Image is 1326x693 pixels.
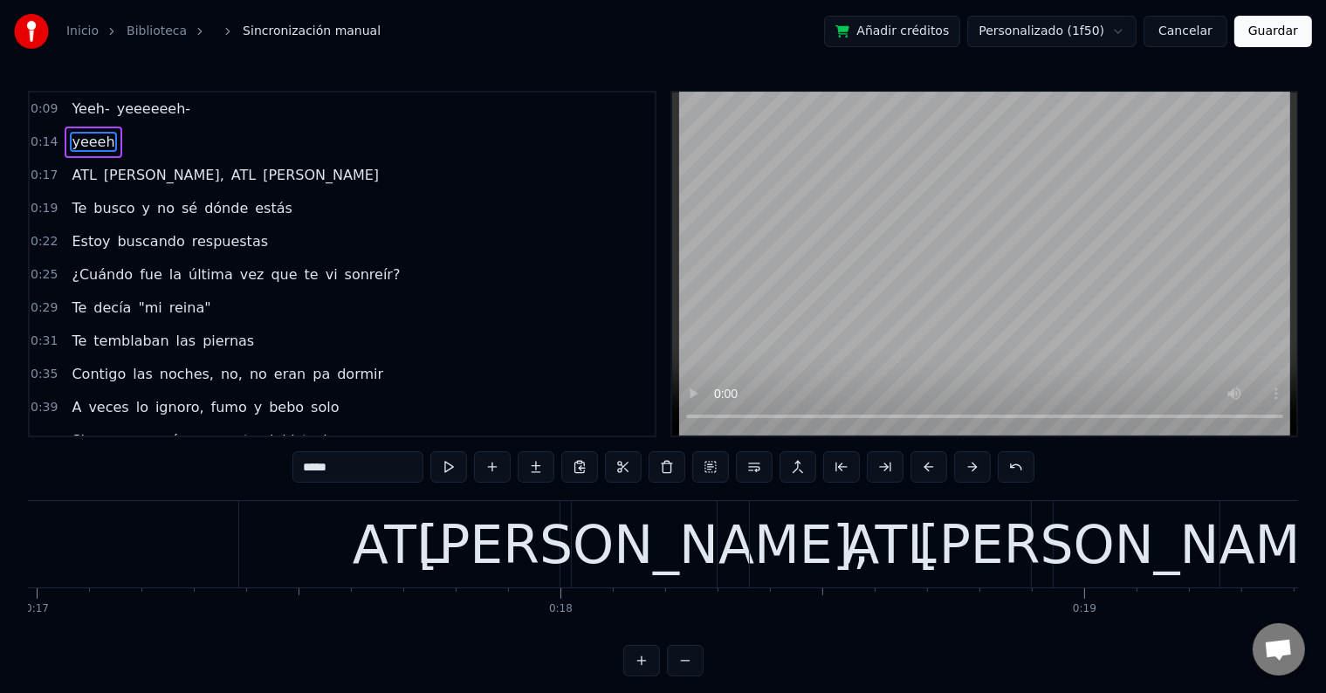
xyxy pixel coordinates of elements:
[70,264,134,285] span: ¿Cuándo
[187,264,235,285] span: última
[217,430,238,450] span: no
[92,331,170,351] span: temblaban
[1234,16,1312,47] button: Guardar
[31,333,58,350] span: 0:31
[86,397,130,417] span: veces
[134,397,150,417] span: lo
[31,299,58,317] span: 0:29
[248,364,269,384] span: no
[168,264,183,285] span: la
[843,505,936,584] div: ATL
[269,264,299,285] span: que
[70,132,116,152] span: yeeeh
[219,364,244,384] span: no,
[335,364,385,384] span: dormir
[324,264,340,285] span: vi
[203,198,250,218] span: dónde
[1144,16,1227,47] button: Cancelar
[311,364,332,384] span: pa
[66,23,99,40] a: Inicio
[263,430,318,450] span: debiste
[136,298,163,318] span: "mi
[115,99,192,119] span: yeeeeeeh-
[31,100,58,118] span: 0:09
[303,264,320,285] span: te
[321,430,334,450] span: ir
[31,266,58,284] span: 0:25
[66,23,381,40] nav: breadcrumb
[31,167,58,184] span: 0:17
[824,16,960,47] button: Añadir créditos
[309,397,340,417] span: solo
[158,364,216,384] span: noches,
[31,200,58,217] span: 0:19
[184,430,214,450] span: que
[230,165,258,185] span: ATL
[261,165,381,185] span: [PERSON_NAME]
[353,505,445,584] div: ATL
[70,397,83,417] span: A
[155,198,176,218] span: no
[180,198,199,218] span: sé
[138,264,164,285] span: fue
[242,430,259,450] span: te
[70,298,88,318] span: Te
[70,331,88,351] span: Te
[92,198,136,218] span: busco
[243,23,381,40] span: Sincronización manual
[201,331,256,351] span: piernas
[31,134,58,151] span: 0:14
[102,165,226,185] span: [PERSON_NAME],
[252,397,264,417] span: y
[418,505,869,584] div: [PERSON_NAME],
[253,198,294,218] span: estás
[141,198,152,218] span: y
[343,264,402,285] span: sonreír?
[14,14,49,49] img: youka
[31,233,58,250] span: 0:22
[1073,602,1096,616] div: 0:19
[272,364,307,384] span: eran
[31,366,58,383] span: 0:35
[70,165,98,185] span: ATL
[131,364,155,384] span: las
[168,298,213,318] span: reina"
[175,331,198,351] span: las
[127,23,187,40] a: Biblioteca
[70,430,131,450] span: Siempre
[70,231,112,251] span: Estoy
[1253,623,1305,676] div: Chat abierto
[154,397,206,417] span: ignoro,
[31,399,58,416] span: 0:39
[92,298,133,318] span: decía
[70,364,127,384] span: Contigo
[25,602,49,616] div: 0:17
[238,264,266,285] span: vez
[267,397,306,417] span: bebo
[31,432,58,449] span: 0:44
[210,397,249,417] span: fumo
[135,430,181,450] span: pensé
[70,198,88,218] span: Te
[115,231,186,251] span: buscando
[190,231,270,251] span: respuestas
[70,99,111,119] span: Yeeh-
[549,602,573,616] div: 0:18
